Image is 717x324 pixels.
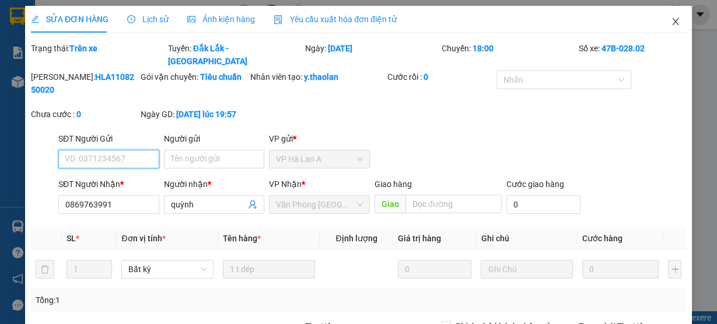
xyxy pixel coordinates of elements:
[30,42,167,68] div: Trạng thái:
[387,71,494,83] div: Cước rồi :
[223,234,261,243] span: Tên hàng
[506,179,564,189] label: Cước giao hàng
[473,44,494,53] b: 18:00
[127,15,135,23] span: clock-circle
[76,110,81,119] b: 0
[398,260,471,279] input: 0
[304,72,338,82] b: y.thaolan
[167,42,304,68] div: Tuyến:
[127,15,169,24] span: Lịch sử
[141,108,248,121] div: Ngày GD:
[176,110,236,119] b: [DATE] lúc 19:57
[164,132,265,145] div: Người gửi
[582,260,659,279] input: 0
[31,15,39,23] span: edit
[671,17,680,26] span: close
[423,72,428,82] b: 0
[659,6,692,38] button: Close
[269,179,302,189] span: VP Nhận
[668,260,681,279] button: plus
[187,15,255,24] span: Ảnh kiện hàng
[128,260,207,278] span: Bất kỳ
[250,71,385,83] div: Nhân viên tạo:
[578,42,687,68] div: Số xe:
[398,234,441,243] span: Giá trị hàng
[276,196,363,213] span: Văn Phòng Sài Gòn
[476,227,578,250] th: Ghi chú
[328,44,352,53] b: [DATE]
[405,195,502,213] input: Dọc đường
[121,234,165,243] span: Đơn vị tính
[187,15,195,23] span: picture
[36,260,54,279] button: delete
[223,260,315,279] input: VD: Bàn, Ghế
[336,234,377,243] span: Định lượng
[304,42,441,68] div: Ngày:
[164,178,265,191] div: Người nhận
[274,15,283,24] img: icon
[248,200,257,209] span: user-add
[582,234,622,243] span: Cước hàng
[31,108,138,121] div: Chưa cước :
[481,260,573,279] input: Ghi Chú
[440,42,578,68] div: Chuyến:
[375,195,405,213] span: Giao
[31,15,109,24] span: SỬA ĐƠN HÀNG
[506,195,581,214] input: Cước giao hàng
[375,179,412,189] span: Giao hàng
[168,44,247,66] b: Đắk Lắk - [GEOGRAPHIC_DATA]
[36,294,278,307] div: Tổng: 1
[31,71,138,96] div: [PERSON_NAME]:
[69,44,97,53] b: Trên xe
[141,71,248,83] div: Gói vận chuyển:
[58,178,159,191] div: SĐT Người Nhận
[269,132,370,145] div: VP gửi
[67,234,76,243] span: SL
[601,44,645,53] b: 47B-028.02
[58,132,159,145] div: SĐT Người Gửi
[200,72,242,82] b: Tiêu chuẩn
[276,150,363,168] span: VP Hà Lan A
[274,15,397,24] span: Yêu cầu xuất hóa đơn điện tử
